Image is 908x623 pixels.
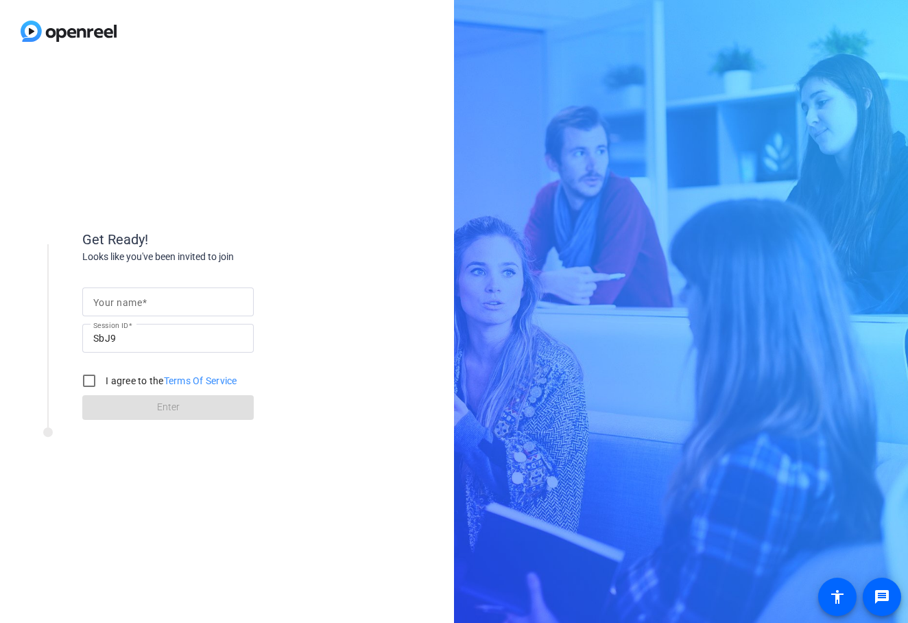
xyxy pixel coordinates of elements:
[874,589,890,605] mat-icon: message
[103,374,237,388] label: I agree to the
[93,321,128,329] mat-label: Session ID
[164,375,237,386] a: Terms Of Service
[93,297,142,308] mat-label: Your name
[82,229,357,250] div: Get Ready!
[829,589,846,605] mat-icon: accessibility
[82,250,357,264] div: Looks like you've been invited to join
